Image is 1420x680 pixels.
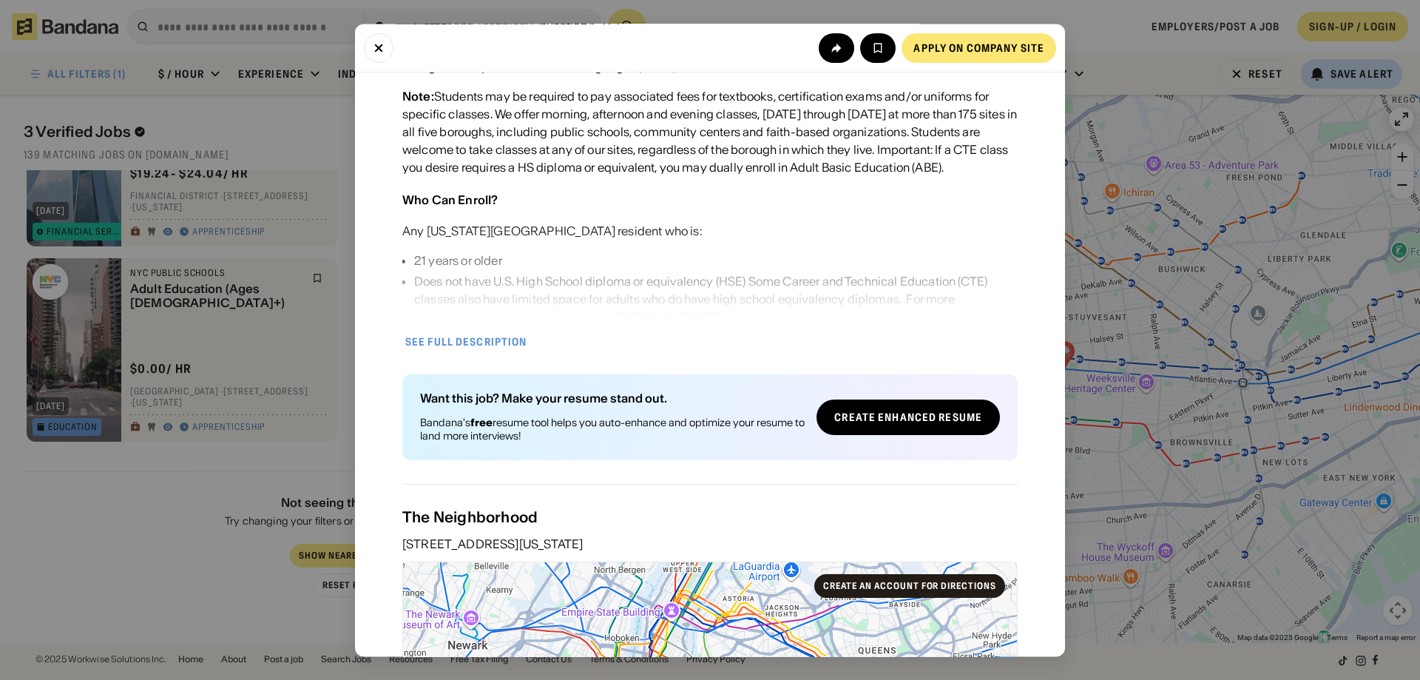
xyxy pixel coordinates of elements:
[414,252,1018,269] div: 21 years or older
[402,87,1018,176] div: Students may be required to pay associated fees for textbooks, certification exams and/or uniform...
[414,272,1018,326] div: Does not have U.S. High School diploma or equivalency (HSE) Some Career and Technical Education (...
[420,392,805,404] div: Want this job? Make your resume stand out.
[402,539,1018,551] div: [STREET_ADDRESS][US_STATE]
[364,33,393,62] button: Close
[402,192,498,207] div: Who Can Enroll?
[470,416,493,429] b: free
[420,416,805,442] div: Bandana's resume tool helps you auto-enhance and optimize your resume to land more interviews!
[402,89,434,104] div: Note:
[616,309,720,324] a: [DOMAIN_NAME]
[823,582,996,591] div: Create an account for directions
[402,509,1018,527] div: The Neighborhood
[402,222,702,240] div: Any [US_STATE][GEOGRAPHIC_DATA] resident who is:
[405,337,527,347] div: See full description
[913,42,1044,53] div: Apply on company site
[834,412,982,423] div: Create Enhanced Resume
